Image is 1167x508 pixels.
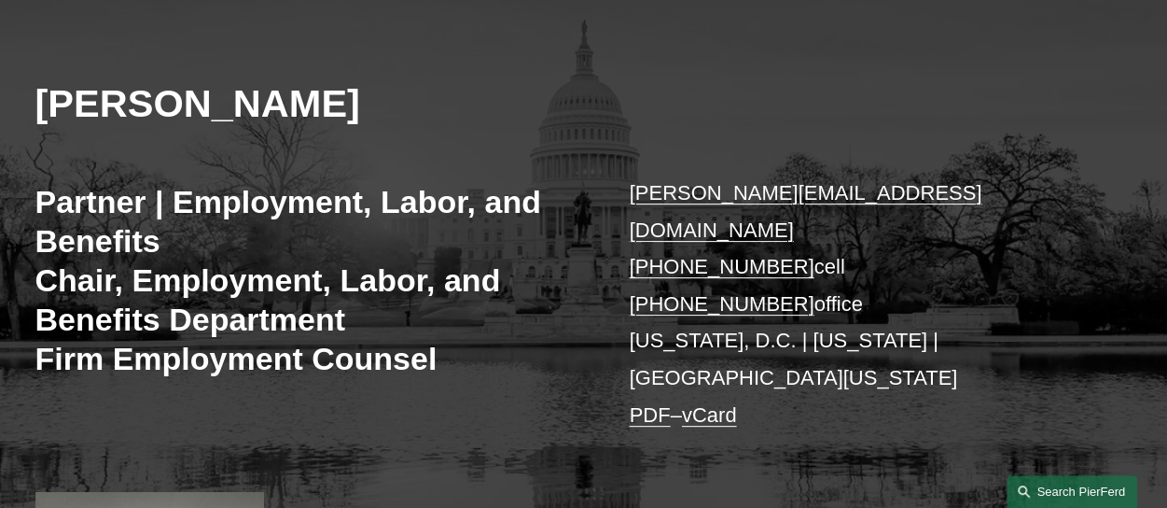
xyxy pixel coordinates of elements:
h2: [PERSON_NAME] [35,80,584,127]
a: [PHONE_NUMBER] [630,292,814,316]
a: [PHONE_NUMBER] [630,255,814,278]
a: PDF [630,403,671,427]
a: Search this site [1007,475,1137,508]
a: [PERSON_NAME][EMAIL_ADDRESS][DOMAIN_NAME] [630,181,982,242]
p: cell office [US_STATE], D.C. | [US_STATE] | [GEOGRAPHIC_DATA][US_STATE] – [630,175,1087,433]
a: vCard [682,403,737,427]
h3: Partner | Employment, Labor, and Benefits Chair, Employment, Labor, and Benefits Department Firm ... [35,182,584,378]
